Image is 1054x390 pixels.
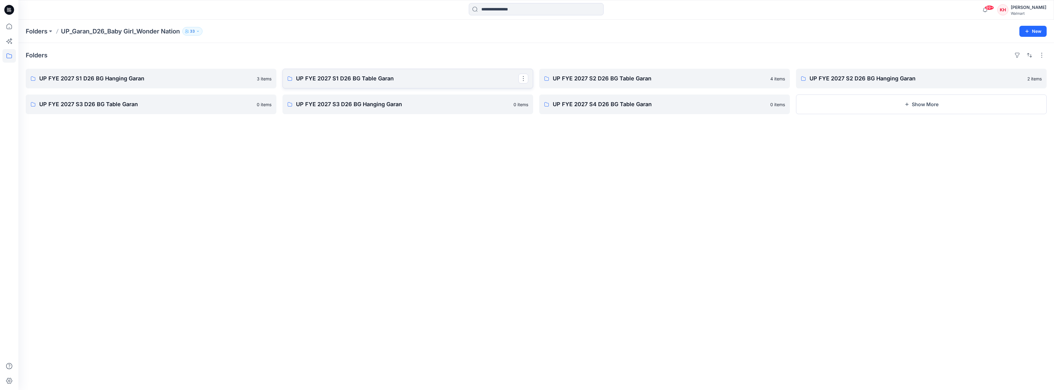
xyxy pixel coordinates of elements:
[553,74,767,83] p: UP FYE 2027 S2 D26 BG Table Garan
[796,69,1047,88] a: UP FYE 2027 S2 D26 BG Hanging Garan2 items
[553,100,767,109] p: UP FYE 2027 S4 D26 BG Table Garan
[26,27,47,36] a: Folders
[282,95,533,114] a: UP FYE 2027 S3 D26 BG Hanging Garan0 items
[985,5,994,10] span: 99+
[190,28,195,35] p: 33
[296,100,510,109] p: UP FYE 2027 S3 D26 BG Hanging Garan
[1011,11,1046,16] div: Walmart
[1019,26,1047,37] button: New
[539,69,790,88] a: UP FYE 2027 S2 D26 BG Table Garan4 items
[539,95,790,114] a: UP FYE 2027 S4 D26 BG Table Garan0 items
[770,101,785,108] p: 0 items
[796,95,1047,114] button: Show More
[1011,4,1046,11] div: [PERSON_NAME]
[26,69,276,88] a: UP FYE 2027 S1 D26 BG Hanging Garan3 items
[809,74,1024,83] p: UP FYE 2027 S2 D26 BG Hanging Garan
[770,75,785,82] p: 4 items
[39,100,253,109] p: UP FYE 2027 S3 D26 BG Table Garan
[257,101,271,108] p: 0 items
[282,69,533,88] a: UP FYE 2027 S1 D26 BG Table Garan
[26,52,47,59] h4: Folders
[257,75,271,82] p: 3 items
[26,95,276,114] a: UP FYE 2027 S3 D26 BG Table Garan0 items
[514,101,528,108] p: 0 items
[39,74,253,83] p: UP FYE 2027 S1 D26 BG Hanging Garan
[61,27,180,36] p: UP_Garan_D26_Baby Girl_Wonder Nation
[1027,75,1042,82] p: 2 items
[296,74,518,83] p: UP FYE 2027 S1 D26 BG Table Garan
[182,27,203,36] button: 33
[997,4,1008,15] div: KH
